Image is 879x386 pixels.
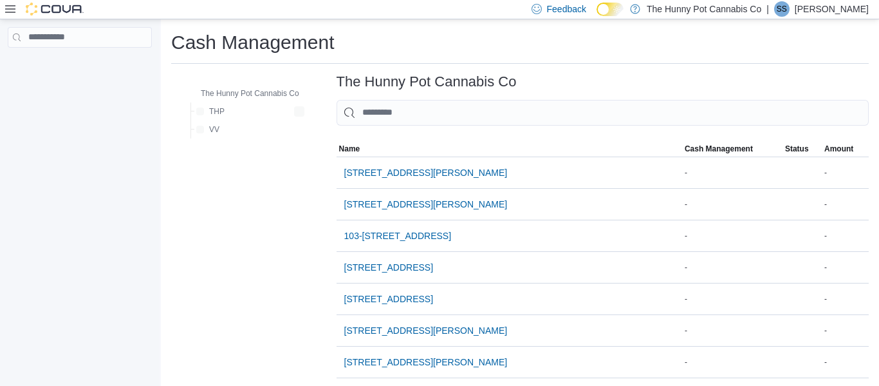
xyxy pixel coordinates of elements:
[822,354,869,370] div: -
[822,260,869,275] div: -
[782,141,822,157] button: Status
[339,144,360,154] span: Name
[822,141,869,157] button: Amount
[344,324,508,337] span: [STREET_ADDRESS][PERSON_NAME]
[339,318,513,343] button: [STREET_ADDRESS][PERSON_NAME]
[191,122,225,137] button: VV
[337,74,517,90] h3: The Hunny Pot Cannabis Co
[682,141,782,157] button: Cash Management
[201,88,299,99] span: The Hunny Pot Cannabis Co
[339,286,438,312] button: [STREET_ADDRESS]
[191,104,230,119] button: THP
[344,198,508,211] span: [STREET_ADDRESS][PERSON_NAME]
[795,1,869,17] p: [PERSON_NAME]
[774,1,790,17] div: Suzi Strand
[339,255,438,280] button: [STREET_ADDRESS]
[339,223,457,249] button: 103-[STREET_ADDRESS]
[647,1,761,17] p: The Hunny Pot Cannabis Co
[682,228,782,244] div: -
[337,100,869,126] input: This is a search bar. As you type, the results lower in the page will automatically filter.
[682,291,782,307] div: -
[344,166,508,179] span: [STREET_ADDRESS][PERSON_NAME]
[8,50,152,81] nav: Complex example
[344,356,508,369] span: [STREET_ADDRESS][PERSON_NAME]
[597,3,624,16] input: Dark Mode
[685,144,753,154] span: Cash Management
[682,354,782,370] div: -
[337,141,682,157] button: Name
[766,1,769,17] p: |
[344,293,433,305] span: [STREET_ADDRESS]
[822,291,869,307] div: -
[822,165,869,180] div: -
[682,165,782,180] div: -
[209,106,225,117] span: THP
[26,3,84,15] img: Cova
[344,229,452,242] span: 103-[STREET_ADDRESS]
[339,191,513,217] button: [STREET_ADDRESS][PERSON_NAME]
[209,124,219,135] span: VV
[682,323,782,338] div: -
[171,30,334,55] h1: Cash Management
[824,144,853,154] span: Amount
[682,260,782,275] div: -
[822,228,869,244] div: -
[785,144,809,154] span: Status
[547,3,586,15] span: Feedback
[183,86,304,101] button: The Hunny Pot Cannabis Co
[339,349,513,375] button: [STREET_ADDRESS][PERSON_NAME]
[822,323,869,338] div: -
[777,1,787,17] span: SS
[822,197,869,212] div: -
[682,197,782,212] div: -
[344,261,433,274] span: [STREET_ADDRESS]
[339,160,513,186] button: [STREET_ADDRESS][PERSON_NAME]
